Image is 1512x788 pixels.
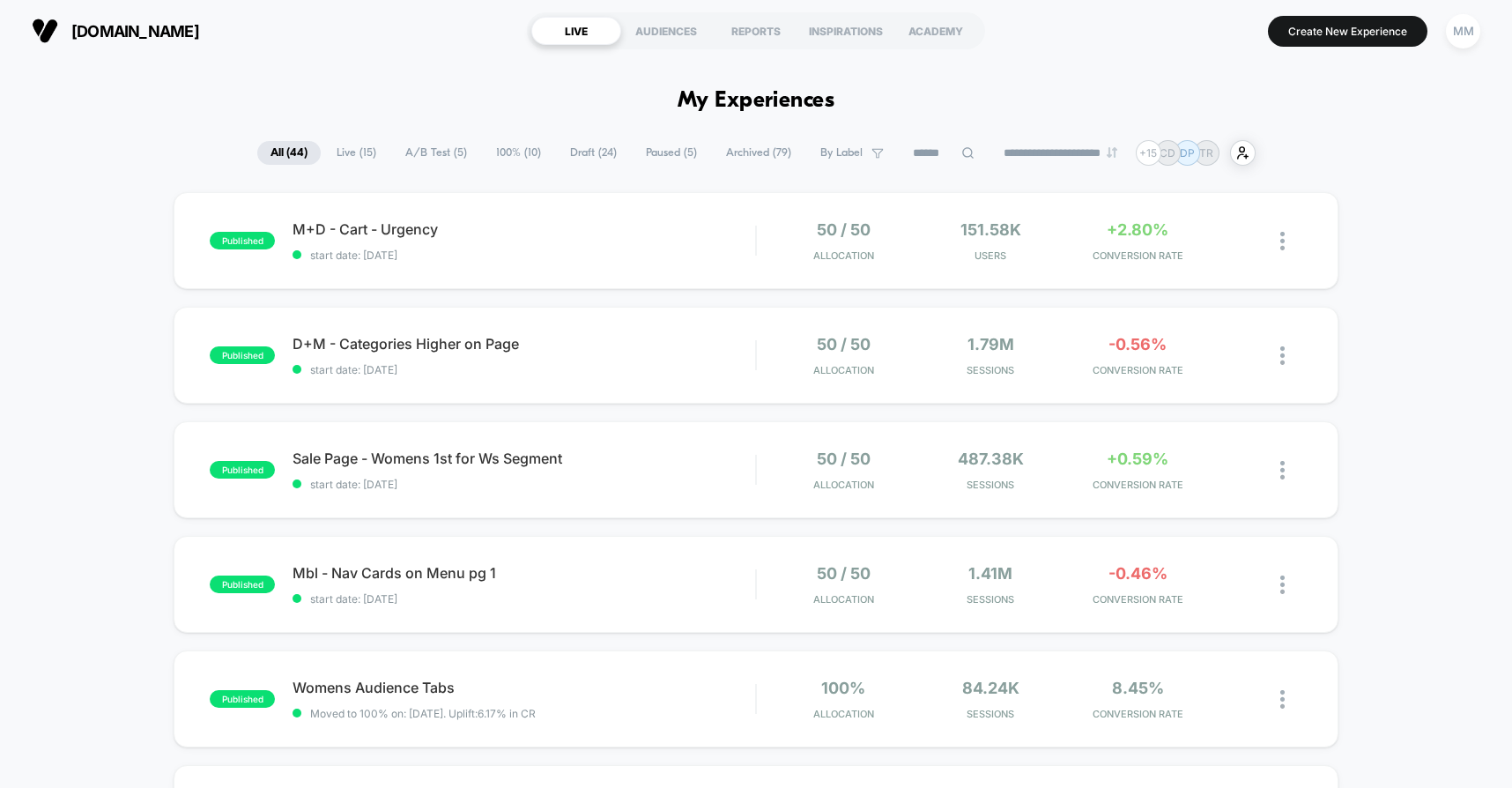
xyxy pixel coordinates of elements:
span: Moved to 100% on: [DATE] . Uplift: 6.17% in CR [310,707,536,720]
span: -0.56% [1108,335,1167,353]
span: 151.58k [960,220,1021,239]
span: +2.80% [1107,220,1168,239]
span: Womens Audience Tabs [293,679,755,696]
span: 100% ( 10 ) [483,141,554,165]
span: 50 / 50 [817,450,871,468]
span: 100% [821,679,865,697]
span: Draft ( 24 ) [557,141,630,165]
span: By Label [820,146,863,160]
button: [DOMAIN_NAME] [26,17,204,45]
span: Allocation [813,249,874,262]
span: 1.79M [967,335,1014,353]
span: published [210,576,275,593]
h1: My Experiences [678,88,835,114]
span: Sessions [922,479,1060,491]
span: start date: [DATE] [293,592,755,606]
span: Mbl - Nav Cards on Menu pg 1 [293,564,755,582]
p: DP [1180,146,1195,160]
span: D+M - Categories Higher on Page [293,335,755,353]
span: published [210,461,275,479]
span: Allocation [813,479,874,491]
div: AUDIENCES [621,17,711,45]
button: MM [1441,13,1486,49]
span: 50 / 50 [817,564,871,583]
span: Allocation [813,364,874,376]
span: published [210,690,275,708]
div: + 15 [1136,140,1161,166]
span: Sale Page - Womens 1st for Ws Segment [293,450,755,467]
img: close [1280,690,1285,709]
span: CONVERSION RATE [1069,593,1207,606]
img: close [1280,461,1285,479]
span: -0.46% [1108,564,1167,583]
span: Sessions [922,364,1060,376]
span: CONVERSION RATE [1069,249,1207,262]
div: MM [1446,14,1480,48]
div: INSPIRATIONS [801,17,891,45]
img: Visually logo [32,18,58,44]
span: Archived ( 79 ) [713,141,804,165]
img: close [1280,576,1285,594]
span: start date: [DATE] [293,478,755,491]
span: CONVERSION RATE [1069,364,1207,376]
p: TR [1199,146,1213,160]
span: Sessions [922,593,1060,606]
span: Users [922,249,1060,262]
span: All ( 44 ) [257,141,321,165]
span: [DOMAIN_NAME] [71,22,199,41]
span: Allocation [813,593,874,606]
div: LIVE [531,17,621,45]
span: 50 / 50 [817,220,871,239]
div: REPORTS [711,17,801,45]
span: 84.24k [962,679,1019,697]
span: 50 / 50 [817,335,871,353]
span: Paused ( 5 ) [633,141,710,165]
span: 487.38k [958,450,1024,468]
span: Allocation [813,708,874,720]
img: close [1280,346,1285,365]
span: start date: [DATE] [293,363,755,376]
span: start date: [DATE] [293,249,755,262]
img: close [1280,232,1285,250]
p: CD [1160,146,1175,160]
span: +0.59% [1107,450,1168,468]
span: Live ( 15 ) [323,141,389,165]
span: 1.41M [968,564,1012,583]
div: ACADEMY [891,17,981,45]
img: end [1107,147,1117,158]
button: Create New Experience [1268,16,1427,47]
span: CONVERSION RATE [1069,479,1207,491]
span: Sessions [922,708,1060,720]
span: A/B Test ( 5 ) [392,141,480,165]
span: CONVERSION RATE [1069,708,1207,720]
span: 8.45% [1112,679,1164,697]
span: published [210,346,275,364]
span: published [210,232,275,249]
span: M+D - Cart - Urgency [293,220,755,238]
